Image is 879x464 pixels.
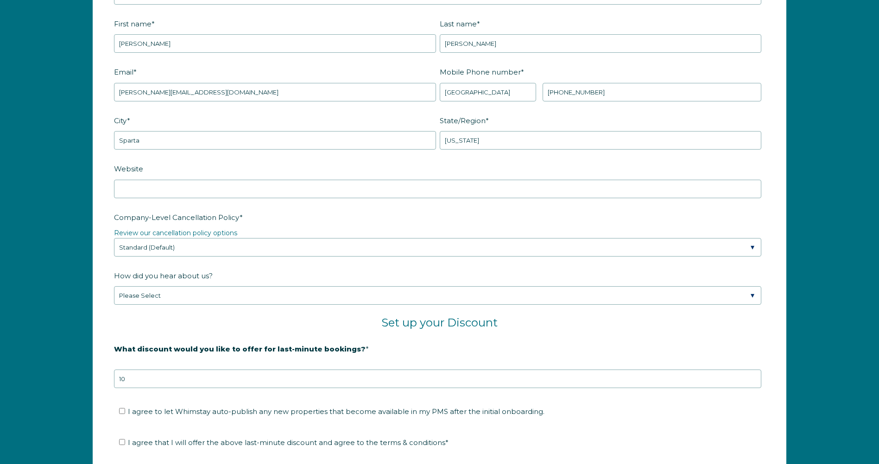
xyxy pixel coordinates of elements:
a: Review our cancellation policy options [114,229,237,237]
span: Mobile Phone number [440,65,521,79]
input: I agree that I will offer the above last-minute discount and agree to the terms & conditions* [119,439,125,445]
span: Last name [440,17,477,31]
span: Email [114,65,133,79]
span: First name [114,17,152,31]
strong: What discount would you like to offer for last-minute bookings? [114,345,366,353]
span: I agree that I will offer the above last-minute discount and agree to the terms & conditions [128,438,449,447]
span: City [114,113,127,128]
span: Set up your Discount [381,316,498,329]
span: State/Region [440,113,486,128]
strong: 20% is recommended, minimum of 10% [114,360,259,369]
span: How did you hear about us? [114,269,213,283]
input: I agree to let Whimstay auto-publish any new properties that become available in my PMS after the... [119,408,125,414]
span: Company-Level Cancellation Policy [114,210,240,225]
span: Website [114,162,143,176]
span: I agree to let Whimstay auto-publish any new properties that become available in my PMS after the... [128,407,544,416]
